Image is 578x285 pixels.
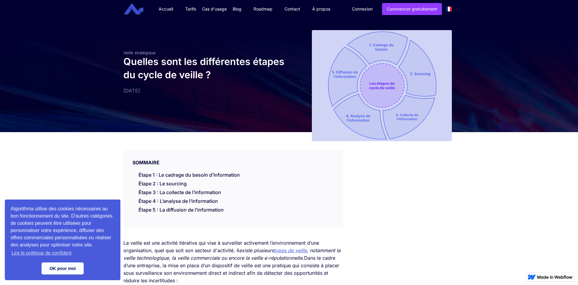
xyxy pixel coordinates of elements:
[123,55,286,82] h1: Quelles sont les différentes étapes du cycle de veille ?
[123,150,342,166] div: SOMMAIRE
[382,3,442,15] a: Commencer gratuitement
[202,6,227,12] div: Cas d'usage
[138,189,221,195] a: Étape 3 : La collecte de l’information
[128,4,148,15] a: home
[537,275,573,279] img: Made in Webflow
[123,247,340,261] em: , notamment la veille technologique, la veille commerciale ou encore la veille e-réputationnelle.
[239,247,274,253] em: existe plusieurs
[42,262,84,274] a: dismiss cookie message
[123,239,342,284] p: La veille est une activité itérative qui vise à surveiller activement l’environnement d’une organ...
[138,207,224,213] a: Étape 5 : La diffusion de l’information
[138,172,240,178] a: Étape 1 : Le cadrage du besoin d’information
[5,200,120,280] div: cookieconsent
[138,198,218,204] a: Étape 4 : L’analyse de l’information
[11,205,115,258] span: Algorithma utilise des cookies nécessaires au bon fonctionnement du site. D'autres catégories de ...
[274,247,307,253] a: types de veille
[138,181,187,187] a: Étape 2 : Le sourcing
[123,50,286,55] div: Veille stratégique
[123,88,286,94] div: [DATE]
[347,3,377,15] a: Connexion
[11,249,73,258] a: learn more about cookies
